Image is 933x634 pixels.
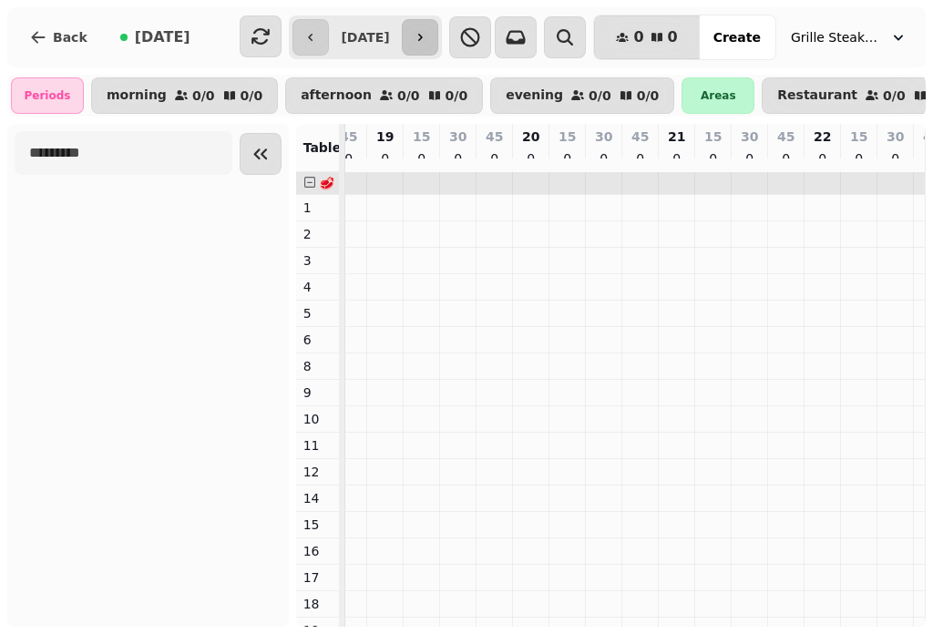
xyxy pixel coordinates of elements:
[706,149,721,168] p: 0
[303,516,332,534] p: 15
[682,77,754,114] div: Areas
[597,149,611,168] p: 0
[378,149,393,168] p: 0
[303,568,332,587] p: 17
[11,77,84,114] div: Periods
[303,489,332,507] p: 14
[888,149,903,168] p: 0
[741,128,758,146] p: 30
[285,77,483,114] button: afternoon0/00/0
[451,149,466,168] p: 0
[303,278,332,296] p: 4
[15,15,102,59] button: Back
[303,595,332,613] p: 18
[449,128,466,146] p: 30
[301,88,372,103] p: afternoon
[397,89,420,102] p: 0 / 0
[303,463,332,481] p: 12
[713,31,761,44] span: Create
[637,89,660,102] p: 0 / 0
[303,357,332,375] p: 8
[107,88,167,103] p: morning
[303,383,332,402] p: 9
[780,21,918,54] button: Grille Steakhouse
[887,128,904,146] p: 30
[91,77,278,114] button: morning0/00/0
[777,88,857,103] p: Restaurant
[446,89,468,102] p: 0 / 0
[340,128,357,146] p: 45
[595,128,612,146] p: 30
[53,31,87,44] span: Back
[852,149,866,168] p: 0
[522,128,539,146] p: 20
[303,331,332,349] p: 6
[303,225,332,243] p: 2
[486,128,503,146] p: 45
[376,128,394,146] p: 19
[135,30,190,45] span: [DATE]
[490,77,674,114] button: evening0/00/0
[524,149,538,168] p: 0
[319,176,419,190] span: 🥩 Restaurant
[303,542,332,560] p: 16
[670,149,684,168] p: 0
[303,436,332,455] p: 11
[303,251,332,270] p: 3
[791,28,882,46] span: Grille Steakhouse
[240,133,282,175] button: Collapse sidebar
[506,88,563,103] p: evening
[633,30,643,45] span: 0
[487,149,502,168] p: 0
[241,89,263,102] p: 0 / 0
[303,199,332,217] p: 1
[594,15,699,59] button: 00
[668,30,678,45] span: 0
[699,15,775,59] button: Create
[192,89,215,102] p: 0 / 0
[106,15,205,59] button: [DATE]
[850,128,867,146] p: 15
[303,304,332,322] p: 5
[777,128,795,146] p: 45
[415,149,429,168] p: 0
[779,149,794,168] p: 0
[743,149,757,168] p: 0
[342,149,356,168] p: 0
[814,128,831,146] p: 22
[704,128,722,146] p: 15
[560,149,575,168] p: 0
[631,128,649,146] p: 45
[303,410,332,428] p: 10
[883,89,906,102] p: 0 / 0
[815,149,830,168] p: 0
[668,128,685,146] p: 21
[303,140,342,155] span: Table
[589,89,611,102] p: 0 / 0
[559,128,576,146] p: 15
[633,149,648,168] p: 0
[413,128,430,146] p: 15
